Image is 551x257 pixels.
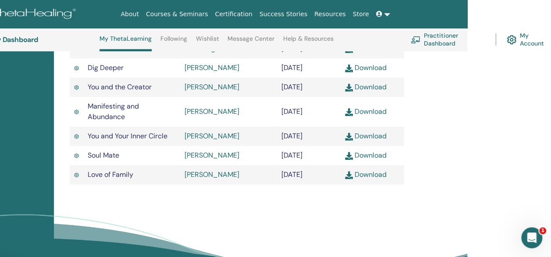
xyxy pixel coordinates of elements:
a: Courses & Seminars [142,6,212,22]
span: Dig Deeper [88,63,124,72]
a: Store [349,6,373,22]
img: Active Certificate [74,109,79,115]
img: download.svg [345,64,353,72]
a: Download [345,63,387,72]
span: You and the Creator [88,82,152,92]
img: cog.svg [507,33,516,46]
a: Resources [311,6,349,22]
img: Active Certificate [74,152,79,159]
a: [PERSON_NAME] [185,82,239,92]
span: 1 [539,227,546,234]
span: Manifesting and Abundance [88,102,139,121]
a: [PERSON_NAME] [185,63,239,72]
img: download.svg [345,171,353,179]
span: Love of Family [88,170,133,179]
img: Active Certificate [74,65,79,71]
img: download.svg [345,152,353,160]
a: About [117,6,142,22]
img: download.svg [345,133,353,141]
img: download.svg [345,84,353,92]
a: [PERSON_NAME] [185,151,239,160]
span: Soul Mate [88,151,119,160]
img: download.svg [345,108,353,116]
a: My Account [507,30,551,49]
span: Advanced DNA [88,44,137,53]
a: [PERSON_NAME] [185,107,239,116]
td: [DATE] [277,58,341,77]
img: Active Certificate [74,172,79,178]
a: Download [345,170,387,179]
td: [DATE] [277,77,341,97]
iframe: Intercom live chat [521,227,542,248]
a: Download [345,82,387,92]
img: Active Certificate [74,133,79,140]
a: Practitioner Dashboard [411,30,485,49]
a: [PERSON_NAME] [185,170,239,179]
a: Certification [211,6,256,22]
a: Download [345,131,387,141]
td: [DATE] [277,127,341,146]
a: [PERSON_NAME] [185,131,239,141]
a: Message Center [228,35,274,49]
a: Wishlist [196,35,219,49]
a: Help & Resources [283,35,334,49]
a: Success Stories [256,6,311,22]
a: My ThetaLearning [100,35,152,51]
td: [DATE] [277,165,341,184]
a: Download [345,107,387,116]
img: Active Certificate [74,84,79,91]
td: [DATE] [277,97,341,127]
a: Rabia Alga [185,44,219,53]
td: [DATE] [277,146,341,165]
a: Following [160,35,187,49]
a: Download [345,151,387,160]
img: chalkboard-teacher.svg [411,36,420,43]
a: Download [345,44,387,53]
span: You and Your Inner Circle [88,131,167,141]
